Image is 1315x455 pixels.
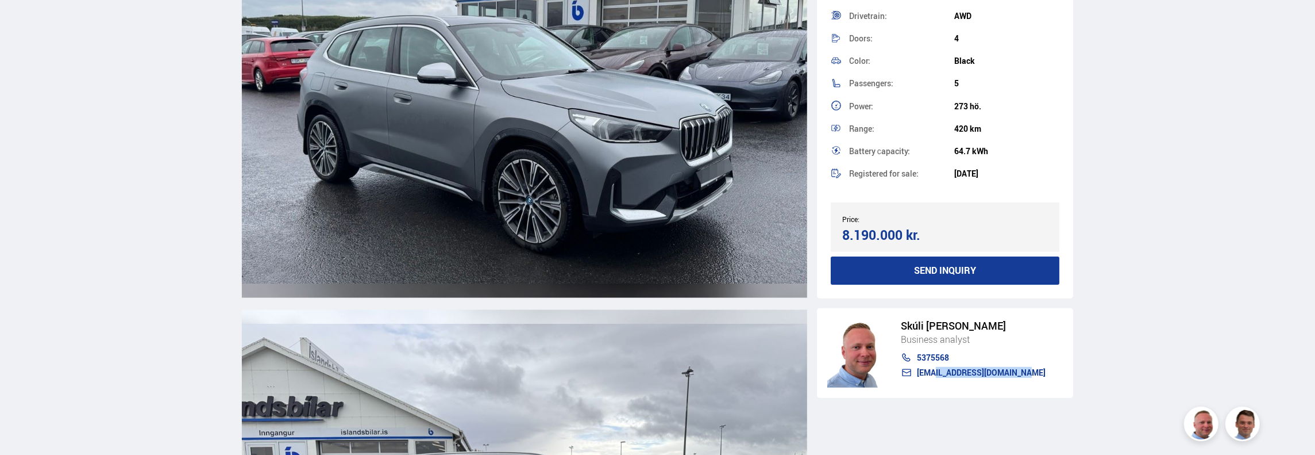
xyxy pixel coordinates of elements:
div: 64.7 kWh [954,147,1059,156]
div: Doors: [849,35,954,43]
button: Opna LiveChat spjallviðmót [9,5,44,39]
img: siFngHWaQ9KaOqBr.png [1186,408,1220,443]
div: Passengers: [849,79,954,87]
div: 4 [954,34,1059,43]
div: 5 [954,79,1059,88]
div: [DATE] [954,169,1059,178]
div: Power: [849,102,954,110]
div: Price: [842,215,945,223]
div: Black [954,56,1059,66]
div: Business analyst [901,332,1046,347]
a: 5375568 [901,353,1046,362]
div: AWD [954,12,1059,21]
div: 273 hö. [954,102,1059,111]
div: Range: [849,125,954,133]
img: siFngHWaQ9KaOqBr.png [827,319,889,388]
div: Battery сapacity: [849,147,954,155]
div: Registered for sale: [849,170,954,178]
div: Color: [849,57,954,65]
img: FbJEzSuNWCJXmdc-.webp [1227,408,1262,443]
div: 8.190.000 kr. [842,227,942,243]
div: Drivetrain: [849,12,954,20]
button: Send inquiry [831,257,1060,285]
div: 420 km [954,124,1059,133]
div: Skúli [PERSON_NAME] [901,320,1046,332]
a: [EMAIL_ADDRESS][DOMAIN_NAME] [901,368,1046,377]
